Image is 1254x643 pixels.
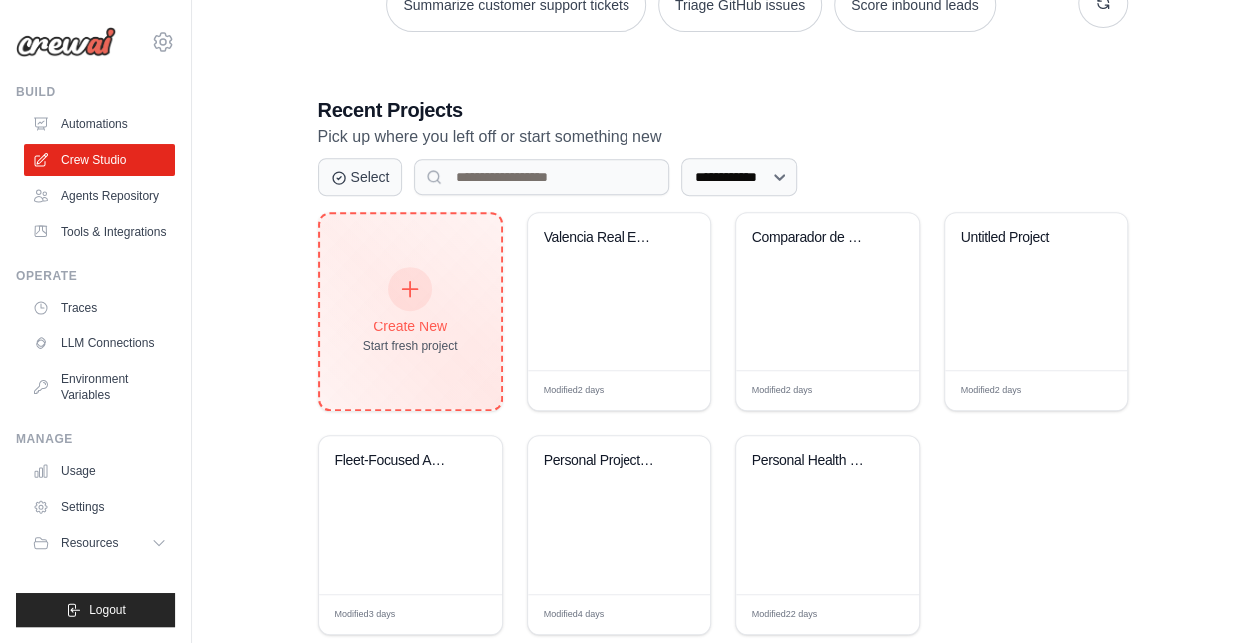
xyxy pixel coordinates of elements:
div: Personal Health & Fitness Tracker [752,452,873,470]
div: Operate [16,268,175,284]
img: Logo [16,27,116,57]
span: Modified 4 days [544,608,605,622]
a: Tools & Integrations [24,216,175,248]
div: Valencia Real Estate Investment Network [544,229,664,247]
a: Usage [24,455,175,487]
button: Logout [16,593,175,627]
a: Environment Variables [24,363,175,411]
div: Untitled Project [961,229,1081,247]
span: Modified 2 days [752,384,813,398]
p: Pick up where you left off or start something new [318,124,1128,150]
div: Create New [363,317,458,336]
span: Modified 2 days [961,384,1022,398]
span: Edit [871,607,888,622]
a: LLM Connections [24,327,175,359]
a: Automations [24,108,175,140]
div: Comparador de Precios de Viajes [752,229,873,247]
div: Fleet-Focused Automotive Newsletter with Custom Branding [335,452,456,470]
a: Traces [24,292,175,323]
a: Crew Studio [24,144,175,176]
div: Personal Project Management Assistant [544,452,664,470]
button: Select [318,158,403,196]
a: Agents Repository [24,180,175,212]
span: Edit [662,607,679,622]
span: Edit [1079,383,1096,398]
a: Settings [24,491,175,523]
button: Resources [24,527,175,559]
span: Modified 2 days [544,384,605,398]
span: Edit [662,383,679,398]
span: Logout [89,602,126,618]
span: Edit [454,607,471,622]
span: Modified 3 days [335,608,396,622]
span: Resources [61,535,118,551]
div: Manage [16,431,175,447]
div: Build [16,84,175,100]
span: Edit [871,383,888,398]
span: Modified 22 days [752,608,818,622]
div: Start fresh project [363,338,458,354]
h3: Recent Projects [318,96,1128,124]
